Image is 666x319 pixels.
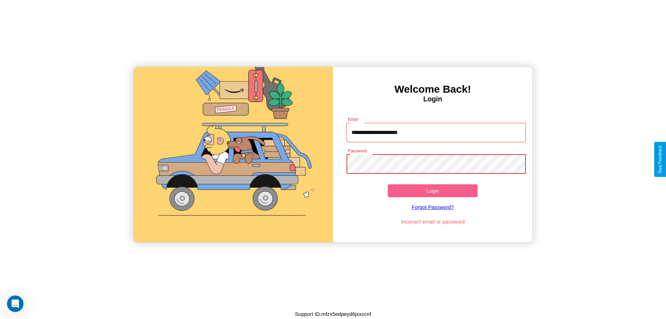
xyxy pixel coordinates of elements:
h3: Welcome Back! [333,83,532,95]
img: gif [134,67,333,242]
button: Login [388,184,478,197]
label: Email [348,116,359,122]
div: Give Feedback [658,145,663,174]
p: Support ID: mfzx5edpeyd6jxxccnf [295,309,371,319]
h4: Login [333,95,532,103]
label: Password [348,148,366,154]
iframe: Intercom live chat [7,295,24,312]
a: Forgot Password? [343,197,523,217]
p: Incorrect email or password [343,217,523,226]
